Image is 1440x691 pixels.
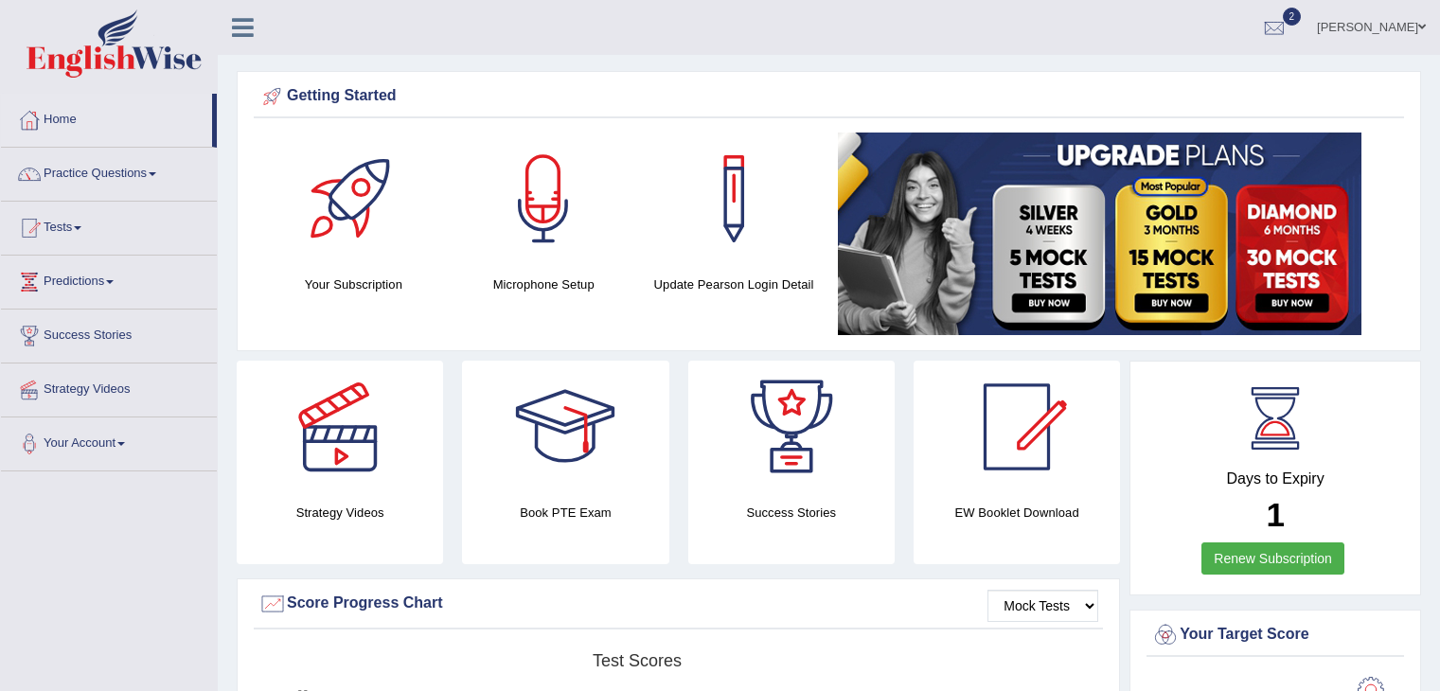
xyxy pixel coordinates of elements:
[237,503,443,523] h4: Strategy Videos
[1,417,217,465] a: Your Account
[258,82,1399,111] div: Getting Started
[258,590,1098,618] div: Score Progress Chart
[462,503,668,523] h4: Book PTE Exam
[1,94,212,141] a: Home
[268,275,439,294] h4: Your Subscription
[1,202,217,249] a: Tests
[914,503,1120,523] h4: EW Booklet Download
[1151,470,1399,487] h4: Days to Expiry
[1,148,217,195] a: Practice Questions
[593,651,682,670] tspan: Test scores
[1201,542,1344,575] a: Renew Subscription
[458,275,630,294] h4: Microphone Setup
[688,503,895,523] h4: Success Stories
[1,256,217,303] a: Predictions
[649,275,820,294] h4: Update Pearson Login Detail
[1283,8,1302,26] span: 2
[1,363,217,411] a: Strategy Videos
[1266,496,1284,533] b: 1
[1,310,217,357] a: Success Stories
[838,133,1361,335] img: small5.jpg
[1151,621,1399,649] div: Your Target Score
